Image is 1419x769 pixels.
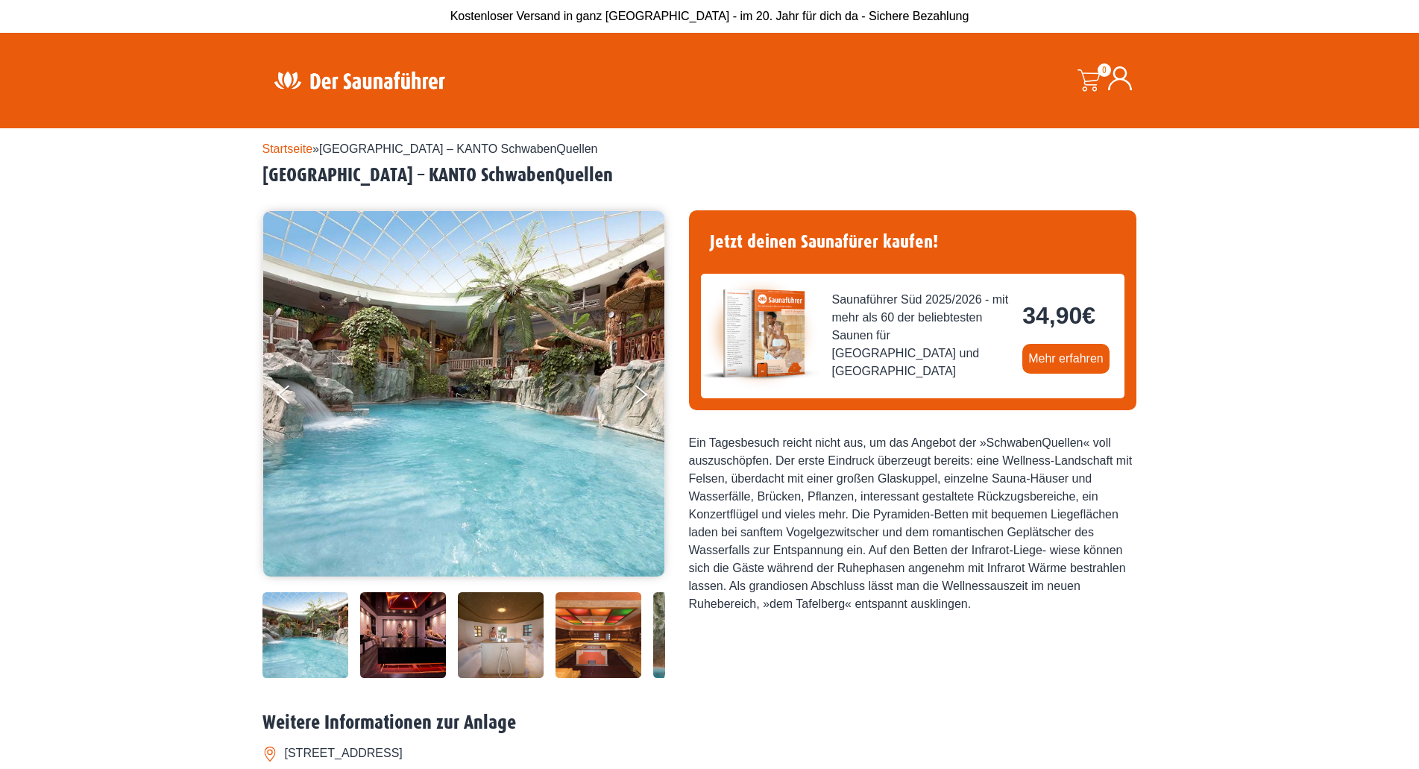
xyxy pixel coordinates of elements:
div: Ein Tagesbesuch reicht nicht aus, um das Angebot der »SchwabenQuellen« voll auszuschöpfen. Der er... [689,434,1136,613]
span: [GEOGRAPHIC_DATA] – KANTO SchwabenQuellen [319,142,597,155]
bdi: 34,90 [1022,302,1095,329]
button: Next [632,379,670,416]
span: Saunaführer Süd 2025/2026 - mit mehr als 60 der beliebtesten Saunen für [GEOGRAPHIC_DATA] und [GE... [832,291,1011,380]
img: der-saunafuehrer-2025-sued.jpg [701,274,820,393]
h2: [GEOGRAPHIC_DATA] – KANTO SchwabenQuellen [262,164,1157,187]
span: Kostenloser Versand in ganz [GEOGRAPHIC_DATA] - im 20. Jahr für dich da - Sichere Bezahlung [450,10,969,22]
span: » [262,142,598,155]
span: € [1082,302,1095,329]
a: Mehr erfahren [1022,344,1110,374]
li: [STREET_ADDRESS] [262,741,1157,765]
h4: Jetzt deinen Saunafürer kaufen! [701,222,1124,262]
h2: Weitere Informationen zur Anlage [262,712,1157,735]
a: Startseite [262,142,313,155]
button: Previous [277,379,315,416]
span: 0 [1098,63,1111,77]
